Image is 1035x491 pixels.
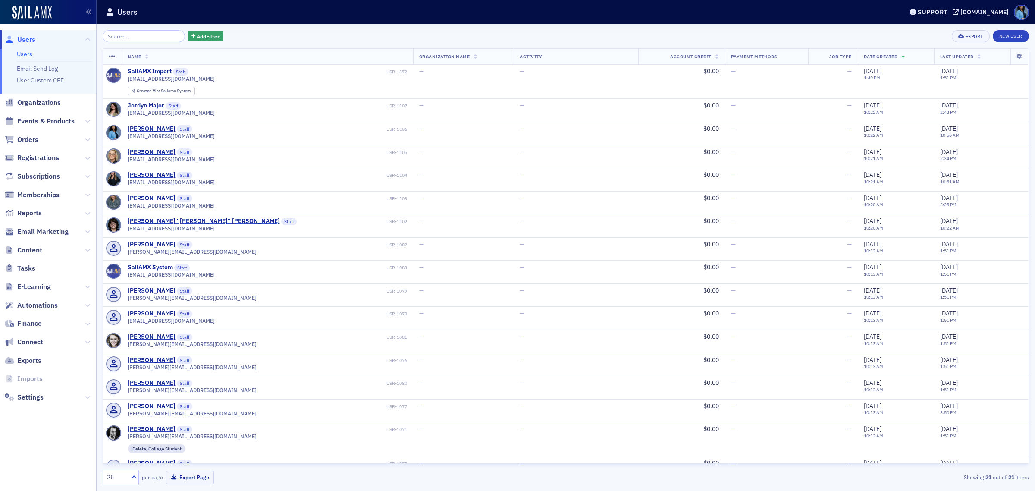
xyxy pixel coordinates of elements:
[128,356,176,364] div: [PERSON_NAME]
[520,356,524,364] span: —
[17,172,60,181] span: Subscriptions
[520,194,524,202] span: —
[194,150,407,155] div: USR-1105
[731,402,736,410] span: —
[17,153,59,163] span: Registrations
[864,201,883,208] time: 10:20 AM
[281,218,297,226] span: Staff
[847,286,852,294] span: —
[128,68,172,76] a: SailAMX Import
[128,102,164,110] a: Jordyn Major
[5,208,42,218] a: Reports
[17,76,64,84] a: User Custom CPE
[128,87,195,96] div: Created Via: Sailamx System
[17,319,42,328] span: Finance
[731,356,736,364] span: —
[864,387,883,393] time: 10:13 AM
[703,459,719,467] span: $0.00
[731,194,736,202] span: —
[128,148,176,156] a: [PERSON_NAME]
[847,402,852,410] span: —
[731,67,736,75] span: —
[128,287,176,295] a: [PERSON_NAME]
[194,381,407,386] div: USR-1080
[940,194,958,202] span: [DATE]
[703,240,719,248] span: $0.00
[128,387,257,393] span: [PERSON_NAME][EMAIL_ADDRESS][DOMAIN_NAME]
[520,67,524,75] span: —
[993,30,1029,42] a: New User
[128,54,141,60] span: Name
[731,148,736,156] span: —
[940,317,957,323] time: 1:51 PM
[864,179,883,185] time: 10:21 AM
[864,225,883,231] time: 10:20 AM
[940,248,957,254] time: 1:51 PM
[847,379,852,387] span: —
[847,194,852,202] span: —
[952,30,989,42] button: Export
[966,34,983,39] div: Export
[128,364,257,371] span: [PERSON_NAME][EMAIL_ADDRESS][DOMAIN_NAME]
[128,241,176,249] a: [PERSON_NAME]
[128,264,173,271] a: SailAMX System
[829,54,852,60] span: Job Type
[864,402,881,410] span: [DATE]
[940,217,958,225] span: [DATE]
[166,471,214,484] button: Export Page
[177,195,192,202] span: Staff
[940,356,958,364] span: [DATE]
[419,425,424,433] span: —
[419,379,424,387] span: —
[128,295,257,301] span: [PERSON_NAME][EMAIL_ADDRESS][DOMAIN_NAME]
[128,425,176,433] div: [PERSON_NAME]
[177,148,192,156] span: Staff
[197,32,220,40] span: Add Filter
[5,98,61,107] a: Organizations
[419,286,424,294] span: —
[128,318,215,324] span: [EMAIL_ADDRESS][DOMAIN_NAME]
[703,286,719,294] span: $0.00
[520,459,524,467] span: —
[419,402,424,410] span: —
[190,69,407,75] div: USR-1372
[520,333,524,340] span: —
[703,217,719,225] span: $0.00
[940,425,958,433] span: [DATE]
[183,103,407,109] div: USR-1107
[940,459,958,467] span: [DATE]
[703,148,719,156] span: $0.00
[128,125,176,133] a: [PERSON_NAME]
[731,54,777,60] span: Payment Methods
[520,379,524,387] span: —
[703,194,719,202] span: $0.00
[864,409,883,415] time: 10:13 AM
[17,135,38,145] span: Orders
[194,173,407,178] div: USR-1104
[419,54,470,60] span: Organization Name
[177,125,192,133] span: Staff
[731,459,736,467] span: —
[864,425,881,433] span: [DATE]
[103,30,185,42] input: Search…
[5,264,35,273] a: Tasks
[194,311,407,317] div: USR-1078
[17,245,42,255] span: Content
[5,301,58,310] a: Automations
[864,363,883,369] time: 10:13 AM
[864,194,881,202] span: [DATE]
[194,126,407,132] div: USR-1106
[703,67,719,75] span: $0.00
[17,393,44,402] span: Settings
[17,116,75,126] span: Events & Products
[940,363,957,369] time: 1:51 PM
[419,125,424,132] span: —
[128,171,176,179] a: [PERSON_NAME]
[703,309,719,317] span: $0.00
[177,310,192,318] span: Staff
[17,301,58,310] span: Automations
